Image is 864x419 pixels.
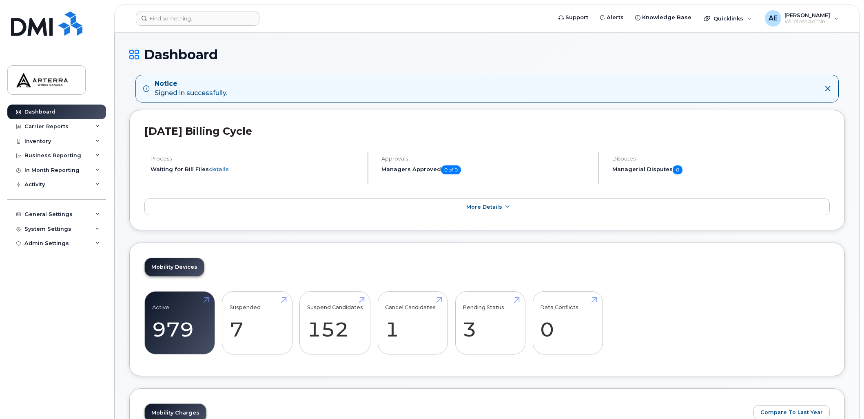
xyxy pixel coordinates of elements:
[612,156,830,162] h4: Disputes
[152,296,207,350] a: Active 979
[760,408,823,416] span: Compare To Last Year
[307,296,363,350] a: Suspend Candidates 152
[129,47,845,62] h1: Dashboard
[145,258,204,276] a: Mobility Devices
[381,165,592,174] h5: Managers Approved
[466,204,502,210] span: More Details
[385,296,440,350] a: Cancel Candidates 1
[463,296,518,350] a: Pending Status 3
[612,165,830,174] h5: Managerial Disputes
[381,156,592,162] h4: Approvals
[540,296,595,350] a: Data Conflicts 0
[441,165,461,174] span: 0 of 0
[144,125,830,137] h2: [DATE] Billing Cycle
[155,79,227,98] div: Signed in successfully.
[151,165,361,173] li: Waiting for Bill Files
[673,165,682,174] span: 0
[155,79,227,89] strong: Notice
[230,296,285,350] a: Suspended 7
[151,156,361,162] h4: Process
[209,166,229,172] a: details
